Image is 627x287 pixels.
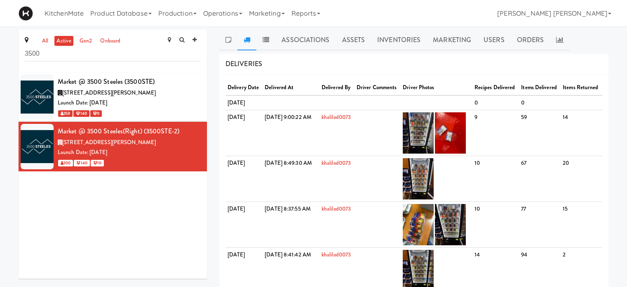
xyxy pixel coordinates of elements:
span: 140 [73,110,89,117]
span: 300 [58,160,73,166]
td: 0 [472,95,519,110]
img: uh9yiebcntui6yhzdgyh.jpg [403,204,434,245]
span: 140 [74,160,89,166]
li: Market @ 3500 Steeles (3500STE)[STREET_ADDRESS][PERSON_NAME]Launch Date: [DATE] 250 140 0 [19,72,207,122]
td: 67 [519,156,561,202]
span: 0 [90,110,102,117]
td: 10 [472,202,519,248]
td: [DATE] [225,202,263,248]
td: 10 [472,156,519,202]
a: khalilod0073 [322,251,351,259]
img: sk6pnlikwplaib9jslt9.jpg [435,112,466,154]
th: Driver Photos [401,81,472,95]
li: Market @ 3500 Steeles(Right) (3500STE-2)[STREET_ADDRESS][PERSON_NAME]Launch Date: [DATE] 300 140 10 [19,122,207,171]
td: 20 [561,156,602,202]
span: [STREET_ADDRESS][PERSON_NAME] [62,138,156,146]
div: Launch Date: [DATE] [58,98,201,108]
a: gen2 [77,36,94,46]
a: onboard [98,36,122,46]
a: khalilod0073 [322,205,351,213]
img: ldrlff9tiuaru7a4kk7q.jpg [403,158,434,199]
input: Search site [25,46,201,62]
a: Assets [336,30,371,50]
span: DELIVERIES [225,59,262,69]
span: 10 [91,160,104,166]
td: [DATE] [225,110,263,156]
td: [DATE] 9:00:22 AM [263,110,319,156]
td: 14 [561,110,602,156]
td: 59 [519,110,561,156]
td: [DATE] [225,95,263,110]
div: Market @ 3500 Steeles(Right) (3500STE-2) [58,125,201,138]
a: khalilod0073 [322,113,351,121]
span: 250 [58,110,73,117]
img: r6dhq5fvsfot1znr7eqa.jpg [403,112,434,154]
th: Items Returned [561,81,602,95]
div: Launch Date: [DATE] [58,147,201,158]
td: 9 [472,110,519,156]
td: 0 [519,95,561,110]
th: Delivered At [263,81,319,95]
td: [DATE] 8:37:55 AM [263,202,319,248]
a: all [40,36,50,46]
td: [DATE] [225,156,263,202]
a: active [54,36,73,46]
th: Recipes Delivered [472,81,519,95]
div: Market @ 3500 Steeles (3500STE) [58,76,201,88]
a: Inventories [371,30,427,50]
a: khalilod0073 [322,159,351,167]
a: Marketing [427,30,477,50]
th: Items Delivered [519,81,561,95]
th: Driver Comments [355,81,401,95]
th: Delivery Date [225,81,263,95]
th: Delivered By [319,81,355,95]
a: Orders [511,30,550,50]
span: [STREET_ADDRESS][PERSON_NAME] [62,89,156,97]
img: fjoxnlmqr7vabmlowptl.jpg [435,204,466,245]
td: 15 [561,202,602,248]
img: Micromart [19,6,33,21]
a: Associations [275,30,336,50]
a: Users [477,30,511,50]
td: 77 [519,202,561,248]
td: [DATE] 8:49:30 AM [263,156,319,202]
